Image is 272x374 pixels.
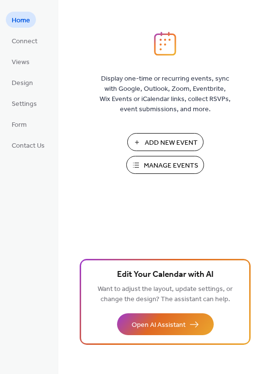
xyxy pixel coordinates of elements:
span: Want to adjust the layout, update settings, or change the design? The assistant can help. [98,283,233,306]
a: Connect [6,33,43,49]
button: Add New Event [127,133,204,151]
a: Home [6,12,36,28]
span: Contact Us [12,141,45,151]
span: Add New Event [145,138,198,148]
a: Form [6,116,33,132]
span: Home [12,16,30,26]
span: Open AI Assistant [132,320,186,330]
span: Views [12,57,30,68]
a: Settings [6,95,43,111]
button: Manage Events [126,156,204,174]
a: Contact Us [6,137,51,153]
button: Open AI Assistant [117,313,214,335]
a: Views [6,53,35,69]
span: Connect [12,36,37,47]
span: Design [12,78,33,88]
span: Settings [12,99,37,109]
img: logo_icon.svg [154,32,176,56]
span: Edit Your Calendar with AI [117,268,214,282]
a: Design [6,74,39,90]
span: Form [12,120,27,130]
span: Display one-time or recurring events, sync with Google, Outlook, Zoom, Eventbrite, Wix Events or ... [100,74,231,115]
span: Manage Events [144,161,198,171]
